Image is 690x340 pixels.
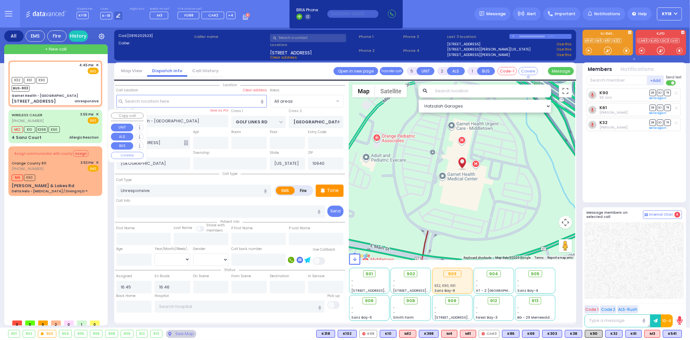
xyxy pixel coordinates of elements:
[111,152,144,159] button: COVERED
[12,166,44,171] span: [PHONE_NUMBER]
[644,330,660,338] div: M3
[617,305,638,313] button: ALS-Rush
[338,330,357,338] div: BLS
[399,330,416,338] div: M12
[206,228,223,233] span: members
[23,330,35,337] div: 902
[638,11,647,17] span: Help
[96,112,99,117] span: ✕
[274,98,293,105] span: All areas
[243,88,267,93] label: Clear address
[557,47,572,52] a: Use this
[316,330,335,338] div: K318
[605,330,623,338] div: K32
[393,288,454,293] span: [STREET_ADDRESS][PERSON_NAME]
[359,330,377,338] div: K68
[270,274,289,279] label: Destination
[518,283,520,288] span: -
[231,274,251,279] label: From Scene
[599,110,628,115] span: Aron Polatsek
[38,330,56,337] div: 903
[482,332,485,335] img: red-radio-icon.svg
[59,330,72,337] div: 904
[4,30,24,42] div: All
[270,130,278,135] label: Floor
[270,50,312,55] span: [STREET_ADDRESS]
[194,34,268,40] label: Caller name
[650,119,656,126] span: DR
[116,246,123,252] label: Age
[80,63,94,68] span: 4:45 PM
[327,206,344,217] button: Send
[313,247,335,252] label: Use Callback
[518,310,520,315] span: -
[12,321,22,325] span: 0
[193,274,209,279] label: On Scene
[352,85,375,97] button: Show street map
[599,125,628,130] span: Moses Witriol
[498,67,517,75] button: Code-1
[476,278,478,283] span: -
[542,330,562,338] div: K303
[308,150,313,155] label: ZIP
[208,13,218,18] span: CAR2
[447,47,531,52] a: [STREET_ADDRESS][PERSON_NAME][US_STATE]
[193,150,209,155] label: Township
[75,99,99,104] div: Unresponsive
[599,90,608,95] a: K90
[77,321,87,325] span: 1
[90,330,103,337] div: 906
[666,75,682,80] span: Send text
[637,38,649,43] a: CAR3
[657,105,663,111] span: SO
[155,246,190,252] div: Year/Month/Week/Day
[650,90,656,96] span: DR
[587,210,643,219] h5: Message members on selected call
[650,38,660,43] a: KJFD
[599,120,608,125] a: K32
[583,32,633,37] label: KJ EMS...
[64,321,74,325] span: 0
[51,321,61,325] span: 2
[316,330,335,338] div: BLS
[270,95,344,107] span: All areas
[559,85,572,97] button: Toggle fullscreen view
[36,126,48,133] span: K398
[352,283,354,288] span: -
[111,142,133,150] button: BUS
[643,210,682,219] button: Internal Chat 4
[150,7,170,11] label: Medic on call
[650,111,667,115] a: Send again
[663,330,682,338] div: K541
[166,330,196,338] div: See map
[334,67,378,75] a: Open in new page
[518,288,539,293] span: Sanz Bay-4
[270,34,346,42] input: Search a contact
[81,160,94,165] span: 3:53 PM
[647,75,664,85] button: +Add
[621,66,654,73] button: Notifications
[594,11,620,17] span: Notifications
[352,310,354,315] span: -
[294,187,312,195] label: Fire
[565,330,582,338] div: BLS
[476,315,498,320] span: Forest Bay-3
[25,321,35,325] span: 0
[476,283,478,288] span: -
[8,330,20,337] div: 901
[419,330,439,338] div: K398
[657,119,663,126] span: SO
[127,33,153,38] span: [0816202523]
[12,134,41,141] div: 4 Sanz Court
[657,7,682,20] button: KY18
[657,90,663,96] span: SO
[600,305,616,313] button: Code 2
[351,252,372,260] img: Google
[47,30,67,42] div: Fire
[338,330,357,338] div: K102
[96,62,99,68] span: ✕
[276,187,295,195] label: EMS
[12,98,56,105] div: [STREET_ADDRESS]
[380,330,397,338] div: BLS
[636,32,686,37] label: KJFD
